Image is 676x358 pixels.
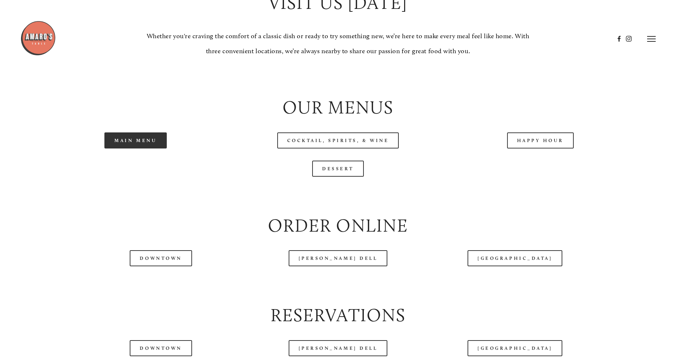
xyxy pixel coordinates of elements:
[130,340,192,356] a: Downtown
[20,20,56,56] img: Amaro's Table
[289,340,388,356] a: [PERSON_NAME] Dell
[104,132,167,148] a: Main Menu
[41,213,635,238] h2: Order Online
[289,250,388,266] a: [PERSON_NAME] Dell
[312,161,364,177] a: Dessert
[277,132,399,148] a: Cocktail, Spirits, & Wine
[507,132,574,148] a: Happy Hour
[468,250,562,266] a: [GEOGRAPHIC_DATA]
[130,250,192,266] a: Downtown
[468,340,562,356] a: [GEOGRAPHIC_DATA]
[41,303,635,328] h2: Reservations
[41,95,635,120] h2: Our Menus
